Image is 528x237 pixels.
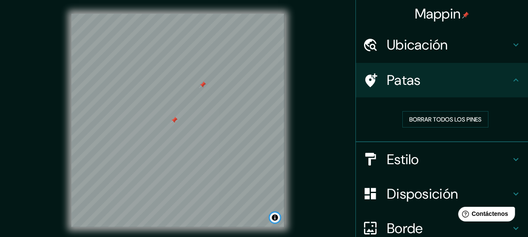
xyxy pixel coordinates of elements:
[387,150,419,168] font: Estilo
[71,14,284,227] canvas: Mapa
[356,28,528,62] div: Ubicación
[356,63,528,97] div: Patas
[409,115,482,123] font: Borrar todos los pines
[270,212,280,223] button: Activar o desactivar atribución
[451,203,519,228] iframe: Lanzador de widgets de ayuda
[462,12,469,19] img: pin-icon.png
[387,71,421,89] font: Patas
[387,185,458,203] font: Disposición
[356,142,528,177] div: Estilo
[415,5,461,23] font: Mappin
[356,177,528,211] div: Disposición
[402,111,488,128] button: Borrar todos los pines
[387,36,448,54] font: Ubicación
